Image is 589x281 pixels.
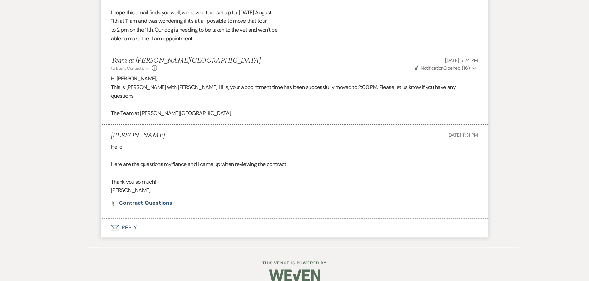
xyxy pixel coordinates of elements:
p: This is [PERSON_NAME] with [PERSON_NAME] Hills, your appointment time has been successfully moved... [111,83,478,100]
a: Contract Questions [119,200,172,206]
button: to: Event Contacts [111,65,150,71]
span: Notification [421,65,443,71]
p: The Team at [PERSON_NAME][GEOGRAPHIC_DATA] [111,109,478,118]
p: Hello! [111,143,478,151]
p: [PERSON_NAME] [111,186,478,195]
span: Opened [415,65,470,71]
button: NotificationOpened (16) [414,64,478,72]
span: Contract Questions [119,199,172,206]
h5: [PERSON_NAME] [111,131,165,140]
span: [DATE] 11:31 PM [447,132,478,138]
button: Reply [101,218,488,237]
p: Here are the questions my fiance and I came up when reviewing the contract! [111,160,478,169]
p: Hi [PERSON_NAME], [111,74,478,83]
span: [DATE] 5:24 PM [445,57,478,63]
span: to: Event Contacts [111,65,144,71]
strong: ( 16 ) [461,65,470,71]
p: Thank you so much! [111,177,478,186]
h5: Team at [PERSON_NAME][GEOGRAPHIC_DATA] [111,57,261,65]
